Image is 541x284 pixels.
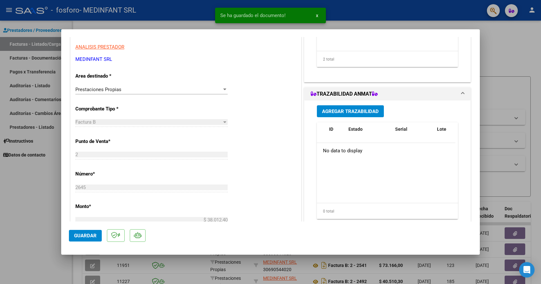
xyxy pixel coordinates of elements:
[393,122,434,144] datatable-header-cell: Serial
[75,44,124,50] span: ANALISIS PRESTADOR
[348,127,363,132] span: Estado
[75,170,142,178] p: Número
[74,233,97,239] span: Guardar
[304,88,470,100] mat-expansion-panel-header: TRAZABILIDAD ANMAT
[75,72,142,80] p: Area destinado *
[75,87,121,92] span: Prestaciones Propias
[317,143,455,159] div: No data to display
[437,127,446,132] span: Lote
[75,203,142,210] p: Monto
[317,51,458,67] div: 2 total
[311,90,378,98] h1: TRAZABILIDAD ANMAT
[519,262,535,278] div: Open Intercom Messenger
[69,230,102,241] button: Guardar
[434,122,462,144] datatable-header-cell: Lote
[317,203,458,219] div: 0 total
[316,13,318,18] span: x
[75,138,142,145] p: Punto de Venta
[75,56,296,63] p: MEDINFANT SRL
[311,10,323,21] button: x
[75,105,142,113] p: Comprobante Tipo *
[395,127,407,132] span: Serial
[322,109,379,114] span: Agregar Trazabilidad
[220,12,286,19] span: Se ha guardado el documento!
[317,105,384,117] button: Agregar Trazabilidad
[75,119,96,125] span: Factura B
[327,122,346,144] datatable-header-cell: ID
[346,122,393,144] datatable-header-cell: Estado
[329,127,333,132] span: ID
[304,100,470,234] div: TRAZABILIDAD ANMAT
